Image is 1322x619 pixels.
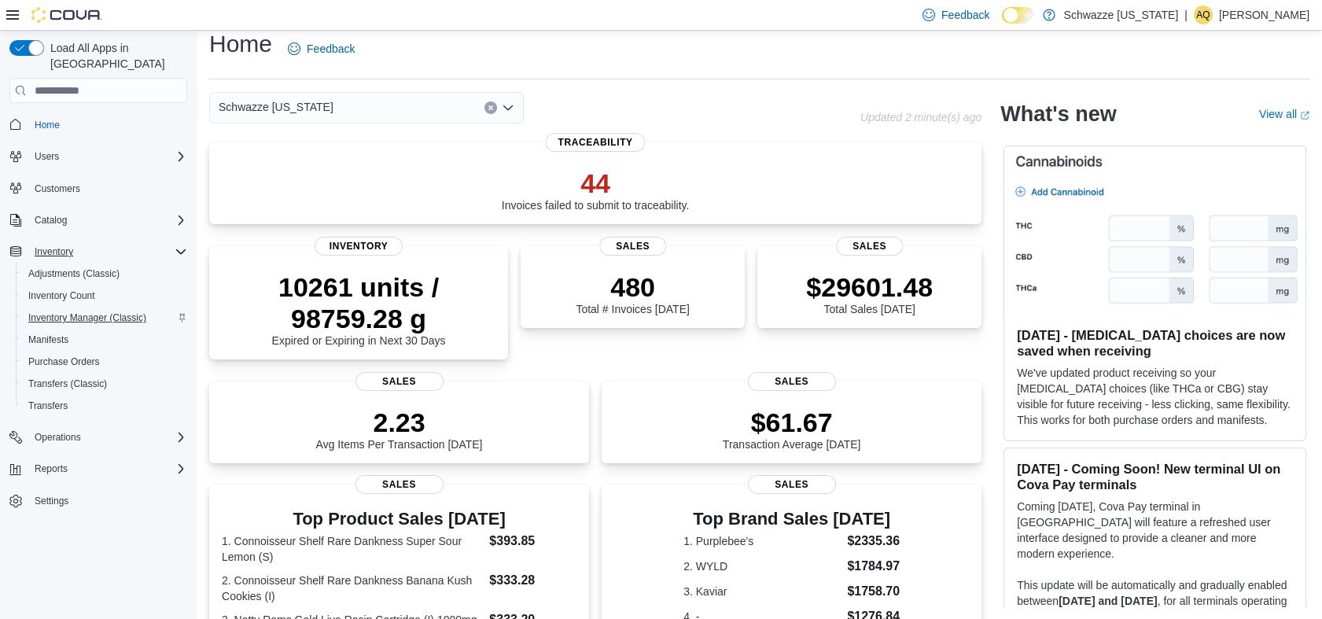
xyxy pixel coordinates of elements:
dt: 1. Connoisseur Shelf Rare Dankness Super Sour Lemon (S) [222,533,483,565]
img: Cova [31,7,102,23]
span: Feedback [941,7,989,23]
button: Catalog [3,209,193,231]
span: Home [35,119,60,131]
p: [PERSON_NAME] [1219,6,1309,24]
div: Anastasia Queen [1194,6,1213,24]
span: Schwazze [US_STATE] [219,98,333,116]
span: Catalog [35,214,67,227]
span: Manifests [28,333,68,346]
dt: 3. Kaviar [683,584,841,599]
button: Operations [28,428,87,447]
h3: [DATE] - [MEDICAL_DATA] choices are now saved when receiving [1017,327,1293,359]
dd: $333.28 [489,571,576,590]
a: Settings [28,492,75,510]
dd: $2335.36 [847,532,900,551]
h3: [DATE] - Coming Soon! New terminal UI on Cova Pay terminals [1017,461,1293,492]
span: Purchase Orders [28,356,100,368]
button: Transfers (Classic) [16,373,193,395]
strong: [DATE] and [DATE] [1059,595,1157,607]
span: Operations [28,428,187,447]
span: Sales [748,475,836,494]
a: Inventory Count [22,286,101,305]
button: Settings [3,489,193,512]
p: 2.23 [316,407,483,438]
button: Clear input [484,101,497,114]
span: Transfers [28,400,68,412]
span: Operations [35,431,81,444]
a: Inventory Manager (Classic) [22,308,153,327]
span: Reports [35,462,68,475]
button: Transfers [16,395,193,417]
span: Users [28,147,187,166]
span: Sales [599,237,667,256]
a: Transfers (Classic) [22,374,113,393]
span: Customers [28,179,187,198]
h3: Top Product Sales [DATE] [222,510,576,529]
button: Catalog [28,211,73,230]
span: Home [28,114,187,134]
div: Transaction Average [DATE] [723,407,861,451]
a: Transfers [22,396,74,415]
button: Users [3,146,193,168]
p: Updated 2 minute(s) ago [860,111,981,123]
a: Feedback [282,33,361,64]
button: Inventory [3,241,193,263]
button: Adjustments (Classic) [16,263,193,285]
p: Coming [DATE], Cova Pay terminal in [GEOGRAPHIC_DATA] will feature a refreshed user interface des... [1017,499,1293,562]
span: Reports [28,459,187,478]
dd: $1784.97 [847,557,900,576]
span: Users [35,150,59,163]
span: Inventory Manager (Classic) [28,311,146,324]
button: Inventory Manager (Classic) [16,307,193,329]
button: Users [28,147,65,166]
p: Schwazze [US_STATE] [1063,6,1178,24]
button: Home [3,112,193,135]
span: Transfers [22,396,187,415]
button: Operations [3,426,193,448]
dd: $1758.70 [847,582,900,601]
span: AQ [1196,6,1210,24]
p: | [1184,6,1188,24]
span: Transfers (Classic) [22,374,187,393]
dd: $393.85 [489,532,576,551]
span: Adjustments (Classic) [22,264,187,283]
a: Manifests [22,330,75,349]
span: Inventory Count [22,286,187,305]
span: Purchase Orders [22,352,187,371]
span: Settings [28,491,187,510]
button: Inventory [28,242,79,261]
div: Avg Items Per Transaction [DATE] [316,407,483,451]
h2: What's new [1000,101,1116,127]
span: Sales [355,475,444,494]
input: Dark Mode [1002,7,1035,24]
a: View allExternal link [1259,108,1309,120]
span: Adjustments (Classic) [28,267,120,280]
dt: 1. Purplebee's [683,533,841,549]
p: 44 [502,168,690,199]
div: Expired or Expiring in Next 30 Days [222,271,495,347]
span: Sales [836,237,904,256]
button: Open list of options [502,101,514,114]
span: Inventory Count [28,289,95,302]
div: Total Sales [DATE] [806,271,933,315]
span: Inventory [28,242,187,261]
span: Traceability [546,133,646,152]
dt: 2. WYLD [683,558,841,574]
p: $61.67 [723,407,861,438]
h1: Home [209,28,272,60]
span: Catalog [28,211,187,230]
svg: External link [1300,111,1309,120]
span: Settings [35,495,68,507]
p: We've updated product receiving so your [MEDICAL_DATA] choices (like THCa or CBG) stay visible fo... [1017,365,1293,428]
span: Sales [748,372,836,391]
a: Purchase Orders [22,352,106,371]
p: 480 [576,271,689,303]
button: Inventory Count [16,285,193,307]
span: Sales [355,372,444,391]
button: Purchase Orders [16,351,193,373]
nav: Complex example [9,106,187,553]
button: Customers [3,177,193,200]
p: $29601.48 [806,271,933,303]
span: Transfers (Classic) [28,378,107,390]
